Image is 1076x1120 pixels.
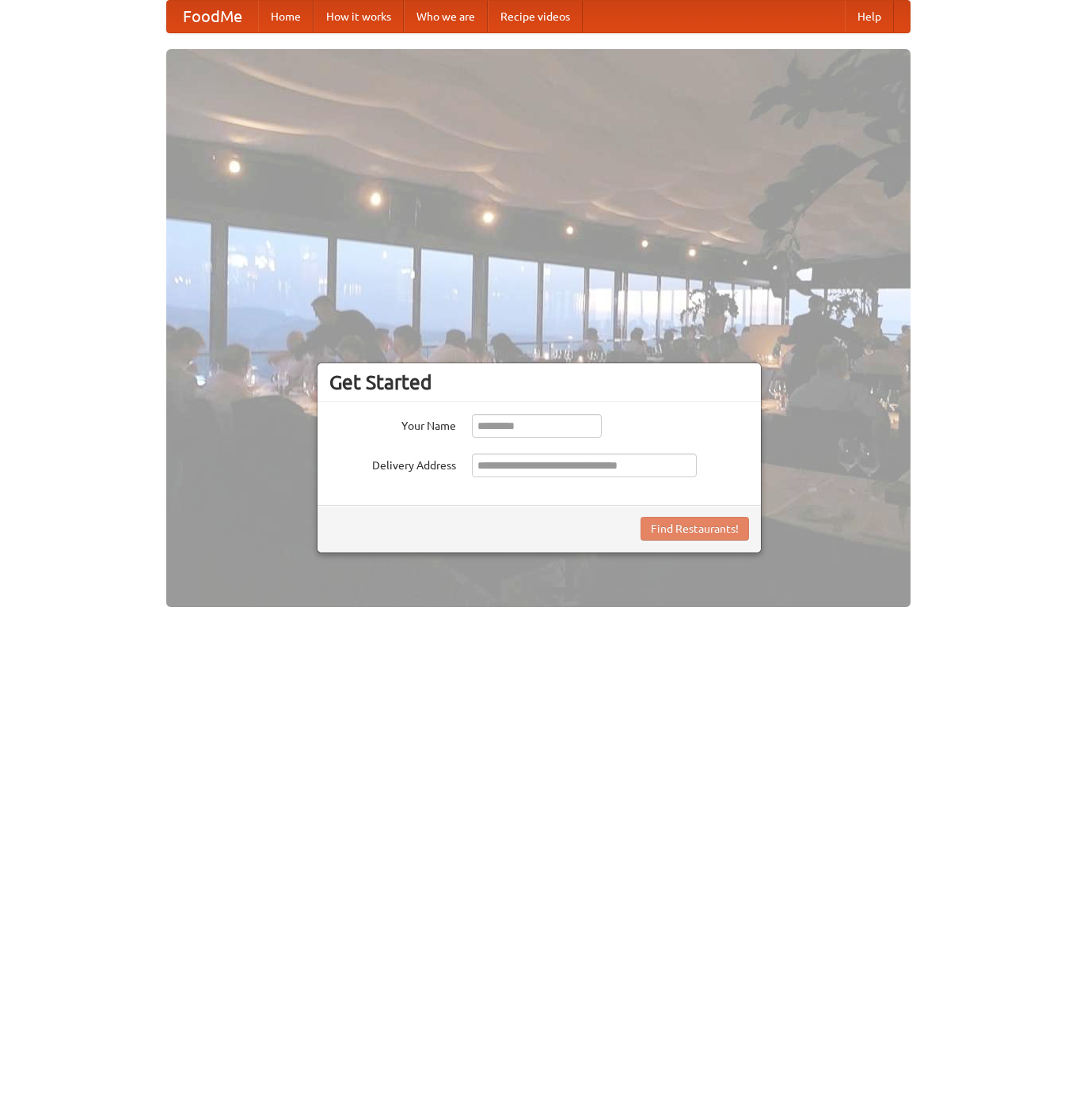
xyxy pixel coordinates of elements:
[329,370,749,394] h3: Get Started
[329,414,456,434] label: Your Name
[258,1,314,32] a: Home
[488,1,583,32] a: Recipe videos
[641,517,749,541] button: Find Restaurants!
[314,1,404,32] a: How it works
[167,1,258,32] a: FoodMe
[404,1,488,32] a: Who we are
[845,1,894,32] a: Help
[329,454,456,473] label: Delivery Address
